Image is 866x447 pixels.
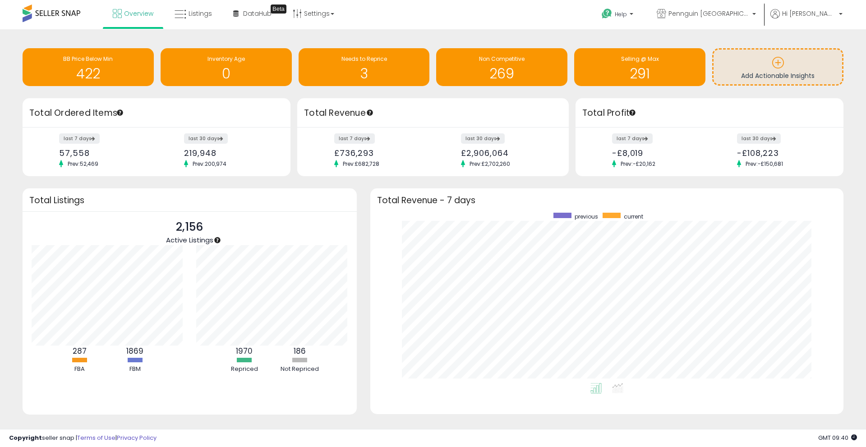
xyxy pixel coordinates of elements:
span: 2025-10-9 09:40 GMT [818,433,857,442]
span: Needs to Reprice [341,55,387,63]
h1: 3 [303,66,425,81]
div: -£8,019 [612,148,703,158]
span: Pennguin [GEOGRAPHIC_DATA] [668,9,750,18]
h1: 0 [165,66,287,81]
p: 2,156 [166,219,213,236]
div: 57,558 [59,148,150,158]
div: £2,906,064 [461,148,553,158]
a: Needs to Reprice 3 [299,48,430,86]
h3: Total Ordered Items [29,107,284,119]
h3: Total Revenue - 7 days [377,197,837,204]
b: 1869 [126,346,143,356]
span: Prev: £2,702,260 [465,160,515,168]
a: Help [594,1,642,29]
div: 219,948 [184,148,275,158]
div: Repriced [217,365,272,374]
a: Add Actionable Insights [714,50,842,84]
span: BB Price Below Min [63,55,113,63]
span: Hi [PERSON_NAME] [782,9,836,18]
span: previous [575,213,598,220]
a: Non Competitive 269 [436,48,567,86]
div: -£108,223 [737,148,828,158]
span: Active Listings [166,235,213,245]
span: Prev: 200,974 [188,160,231,168]
div: Tooltip anchor [116,109,124,117]
h3: Total Profit [582,107,837,119]
h3: Total Revenue [304,107,562,119]
span: Non Competitive [479,55,525,63]
h1: 269 [441,66,563,81]
div: Tooltip anchor [628,109,636,117]
span: Prev: £682,728 [338,160,384,168]
h1: 291 [579,66,701,81]
a: BB Price Below Min 422 [23,48,154,86]
label: last 30 days [184,133,228,144]
h3: Total Listings [29,197,350,204]
span: Add Actionable Insights [741,71,815,80]
b: 186 [294,346,306,356]
a: Hi [PERSON_NAME] [770,9,843,29]
div: Tooltip anchor [271,5,286,14]
i: Get Help [601,8,613,19]
a: Inventory Age 0 [161,48,292,86]
span: Overview [124,9,153,18]
label: last 30 days [461,133,505,144]
strong: Copyright [9,433,42,442]
span: Prev: -£150,681 [741,160,788,168]
h1: 422 [27,66,149,81]
a: Selling @ Max 291 [574,48,705,86]
div: Tooltip anchor [213,236,221,244]
span: Prev: -£20,162 [616,160,660,168]
div: Not Repriced [273,365,327,374]
label: last 7 days [59,133,100,144]
span: Selling @ Max [621,55,659,63]
label: last 7 days [612,133,653,144]
div: £736,293 [334,148,426,158]
span: Help [615,10,627,18]
label: last 7 days [334,133,375,144]
span: DataHub [243,9,272,18]
div: seller snap | | [9,434,157,442]
a: Privacy Policy [117,433,157,442]
div: FBM [108,365,162,374]
label: last 30 days [737,133,781,144]
div: Tooltip anchor [366,109,374,117]
span: Prev: 52,469 [63,160,103,168]
span: current [624,213,643,220]
a: Terms of Use [77,433,115,442]
span: Listings [189,9,212,18]
span: Inventory Age [207,55,245,63]
b: 287 [73,346,87,356]
b: 1970 [236,346,253,356]
div: FBA [52,365,106,374]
